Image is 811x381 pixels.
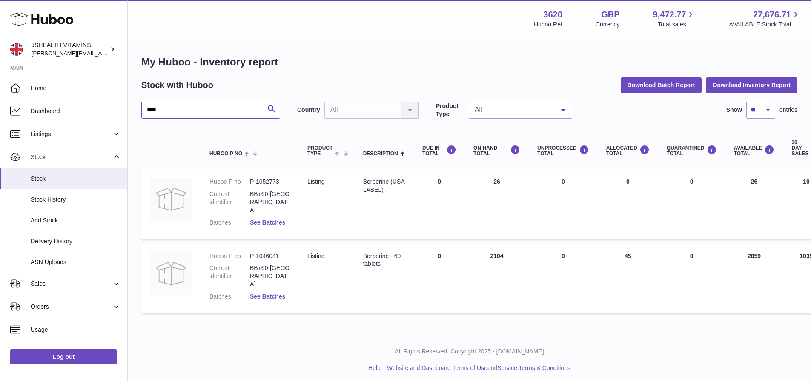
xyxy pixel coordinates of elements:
[414,169,465,239] td: 0
[779,106,797,114] span: entries
[497,364,570,371] a: Service Terms & Conditions
[690,253,694,259] span: 0
[250,264,290,288] dd: BB+60-[GEOGRAPHIC_DATA]
[601,9,619,20] strong: GBP
[529,169,598,239] td: 0
[422,145,456,156] div: DUE IN TOTAL
[726,106,742,114] label: Show
[734,145,775,156] div: AVAILABLE Total
[31,107,121,115] span: Dashboard
[209,151,242,156] span: Huboo P no
[534,20,562,28] div: Huboo Ref
[465,244,529,313] td: 2104
[297,106,320,114] label: Country
[598,244,658,313] td: 45
[653,9,686,20] span: 9,472.77
[706,77,797,93] button: Download Inventory Report
[387,364,487,371] a: Website and Dashboard Terms of Use
[653,9,696,28] a: 9,472.77 Total sales
[543,9,562,20] strong: 3620
[31,326,121,334] span: Usage
[150,252,192,295] img: product image
[209,190,250,214] dt: Current identifier
[725,169,783,239] td: 26
[436,102,464,118] label: Product Type
[250,190,290,214] dd: BB+60-[GEOGRAPHIC_DATA]
[150,178,192,220] img: product image
[135,347,804,355] p: All Rights Reserved. Copyright 2025 - [DOMAIN_NAME]
[473,105,555,114] span: All
[250,178,290,186] dd: P-1052773
[31,175,121,183] span: Stock
[384,364,570,372] li: and
[690,178,694,185] span: 0
[307,178,324,185] span: listing
[32,50,171,57] span: [PERSON_NAME][EMAIL_ADDRESS][DOMAIN_NAME]
[606,145,650,156] div: ALLOCATED Total
[667,145,717,156] div: QUARANTINED Total
[31,216,121,225] span: Add Stock
[753,9,791,20] span: 27,676.71
[658,20,696,28] span: Total sales
[32,41,108,57] div: JSHEALTH VITAMINS
[596,20,620,28] div: Currency
[729,20,801,28] span: AVAILABLE Stock Total
[31,303,112,311] span: Orders
[414,244,465,313] td: 0
[729,9,801,28] a: 27,676.71 AVAILABLE Stock Total
[141,80,213,91] h2: Stock with Huboo
[31,84,121,92] span: Home
[725,244,783,313] td: 2059
[31,196,121,204] span: Stock History
[31,130,112,138] span: Listings
[10,43,23,56] img: francesca@jshealthvitamins.com
[10,349,117,364] a: Log out
[31,237,121,245] span: Delivery History
[473,145,520,156] div: ON HAND Total
[250,293,285,300] a: See Batches
[31,280,112,288] span: Sales
[465,169,529,239] td: 26
[529,244,598,313] td: 0
[209,178,250,186] dt: Huboo P no
[141,55,797,69] h1: My Huboo - Inventory report
[31,258,121,266] span: ASN Uploads
[209,293,250,301] dt: Batches
[31,153,112,161] span: Stock
[621,77,702,93] button: Download Batch Report
[363,178,405,194] div: Berberine (USA LABEL)
[598,169,658,239] td: 0
[363,151,398,156] span: Description
[209,264,250,288] dt: Current identifier
[363,252,405,268] div: Berberine - 60 tablets
[368,364,381,371] a: Help
[537,145,589,156] div: UNPROCESSED Total
[307,145,332,156] span: Product Type
[209,219,250,227] dt: Batches
[250,219,285,226] a: See Batches
[307,253,324,259] span: listing
[250,252,290,260] dd: P-1046041
[209,252,250,260] dt: Huboo P no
